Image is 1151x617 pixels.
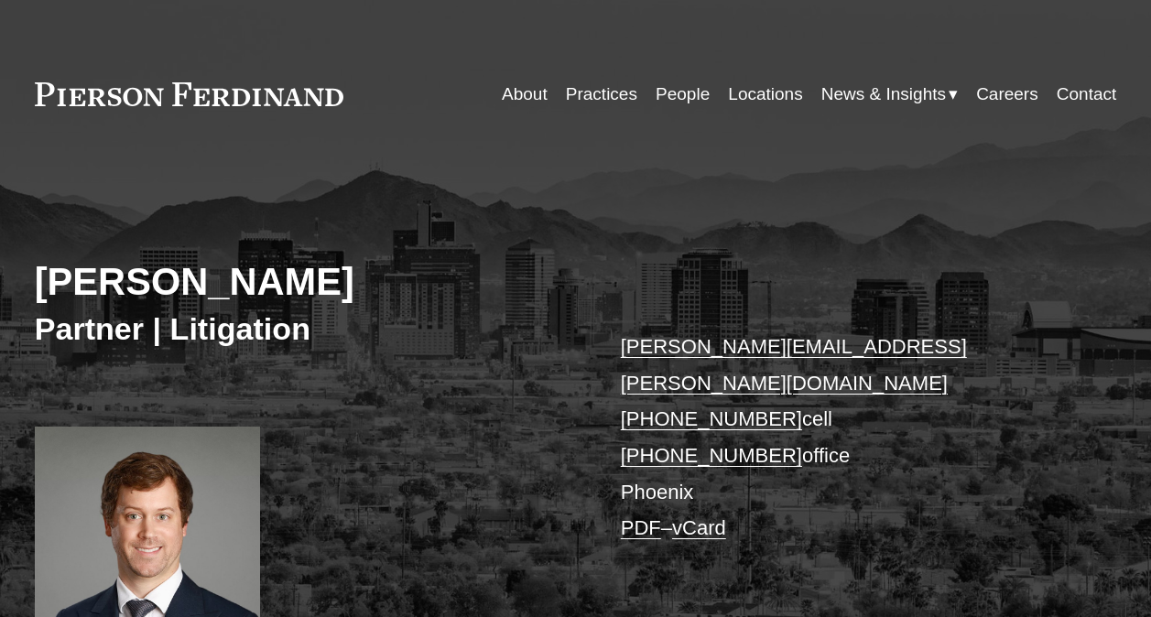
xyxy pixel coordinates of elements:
[35,259,576,305] h2: [PERSON_NAME]
[502,77,548,112] a: About
[621,329,1071,547] p: cell office Phoenix –
[656,77,710,112] a: People
[621,516,661,539] a: PDF
[976,77,1038,112] a: Careers
[621,407,802,430] a: [PHONE_NUMBER]
[672,516,726,539] a: vCard
[1057,77,1116,112] a: Contact
[621,335,967,395] a: [PERSON_NAME][EMAIL_ADDRESS][PERSON_NAME][DOMAIN_NAME]
[728,77,802,112] a: Locations
[566,77,637,112] a: Practices
[35,309,576,348] h3: Partner | Litigation
[821,79,946,110] span: News & Insights
[821,77,958,112] a: folder dropdown
[621,444,802,467] a: [PHONE_NUMBER]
